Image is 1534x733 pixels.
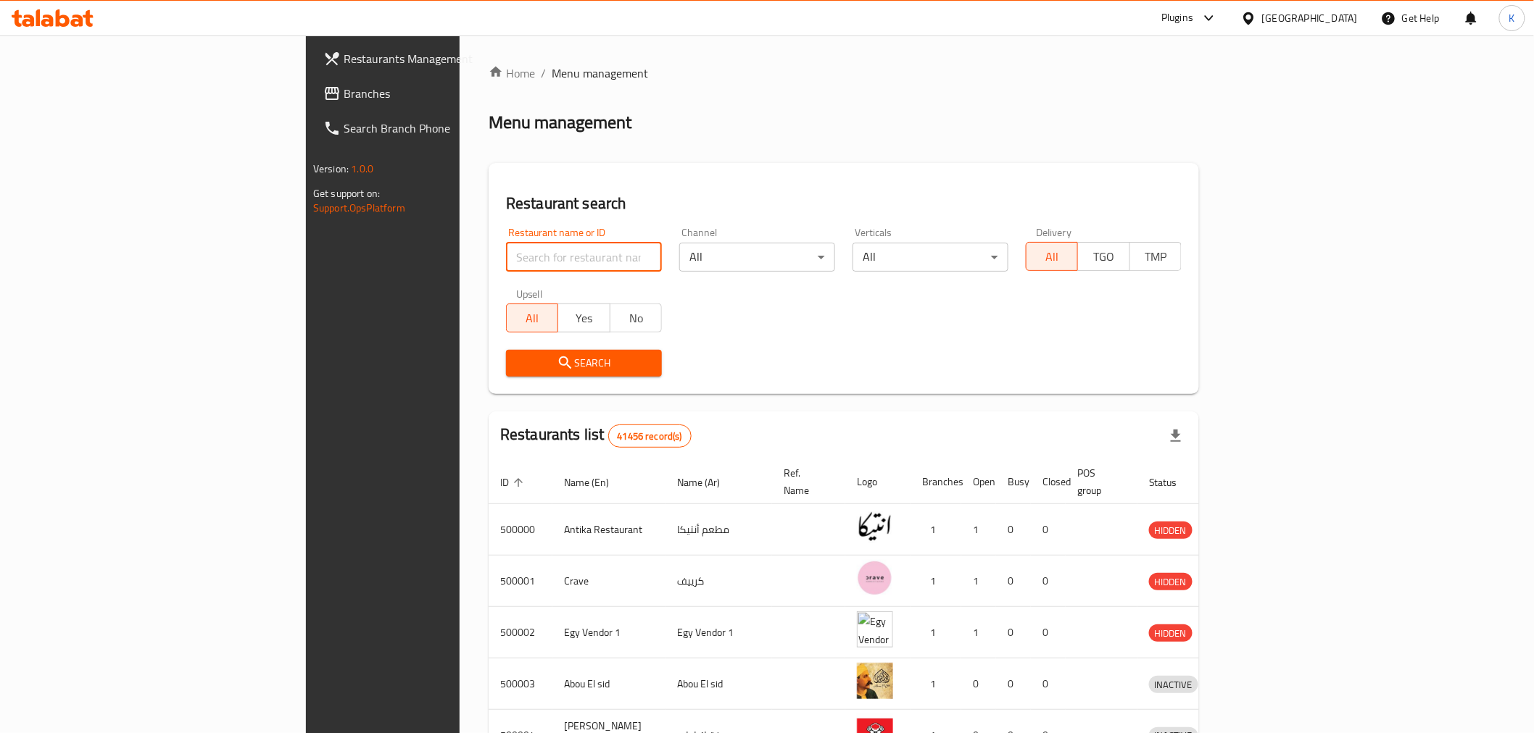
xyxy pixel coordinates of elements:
div: All [679,243,835,272]
a: Search Branch Phone [312,111,562,146]
button: TGO [1077,242,1129,271]
span: Menu management [552,64,648,82]
td: 0 [996,556,1031,607]
div: [GEOGRAPHIC_DATA] [1262,10,1358,26]
label: Delivery [1036,227,1072,238]
img: Egy Vendor 1 [857,611,893,648]
td: 0 [1031,556,1066,607]
span: Ref. Name [784,464,828,499]
td: Abou El sid [666,658,772,710]
nav: breadcrumb [489,64,1199,82]
span: Branches [344,85,550,102]
td: 1 [911,504,961,556]
div: Plugins [1161,9,1193,27]
span: All [1032,246,1072,267]
button: Search [506,350,662,377]
div: Total records count [608,424,692,448]
td: Crave [552,556,666,607]
a: Restaurants Management [312,41,562,76]
td: مطعم أنتيكا [666,504,772,556]
span: TMP [1136,246,1176,267]
span: POS group [1077,464,1120,499]
label: Upsell [516,289,543,299]
td: 1 [911,556,961,607]
a: Support.OpsPlatform [313,198,405,217]
span: Restaurants Management [344,50,550,67]
td: 0 [996,658,1031,710]
td: 0 [961,658,996,710]
td: Egy Vendor 1 [552,607,666,658]
td: 1 [961,504,996,556]
td: 1 [911,607,961,658]
span: Search Branch Phone [344,120,550,137]
h2: Restaurant search [506,193,1182,214]
span: Version: [313,159,349,178]
span: Get support on: [313,184,380,203]
button: All [506,303,558,332]
button: Yes [557,303,610,332]
span: HIDDEN [1149,574,1193,590]
input: Search for restaurant name or ID.. [506,243,662,272]
div: INACTIVE [1149,676,1198,693]
button: All [1026,242,1078,271]
a: Branches [312,76,562,111]
span: Search [518,354,650,372]
img: Crave [857,560,893,596]
button: No [610,303,662,332]
td: 1 [961,607,996,658]
th: Open [961,460,996,504]
span: Status [1149,474,1196,491]
span: All [513,308,552,329]
td: 1 [961,556,996,607]
td: 0 [1031,607,1066,658]
span: HIDDEN [1149,522,1193,539]
td: 1 [911,658,961,710]
td: 0 [1031,504,1066,556]
span: INACTIVE [1149,677,1198,693]
div: HIDDEN [1149,522,1193,539]
span: HIDDEN [1149,625,1193,642]
span: 41456 record(s) [609,430,691,443]
span: Yes [564,308,604,329]
span: Name (Ar) [677,474,739,491]
div: HIDDEN [1149,573,1193,590]
h2: Restaurants list [500,424,692,448]
td: كرييف [666,556,772,607]
th: Branches [911,460,961,504]
span: No [616,308,656,329]
td: 0 [996,607,1031,658]
div: All [853,243,1008,272]
img: Abou El sid [857,663,893,699]
button: TMP [1129,242,1182,271]
img: Antika Restaurant [857,508,893,545]
span: Name (En) [564,474,628,491]
div: Export file [1158,419,1193,453]
td: Antika Restaurant [552,504,666,556]
td: 0 [996,504,1031,556]
td: Abou El sid [552,658,666,710]
th: Closed [1031,460,1066,504]
span: ID [500,474,528,491]
td: Egy Vendor 1 [666,607,772,658]
span: TGO [1084,246,1124,267]
span: K [1509,10,1515,26]
td: 0 [1031,658,1066,710]
th: Busy [996,460,1031,504]
th: Logo [845,460,911,504]
span: 1.0.0 [351,159,373,178]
